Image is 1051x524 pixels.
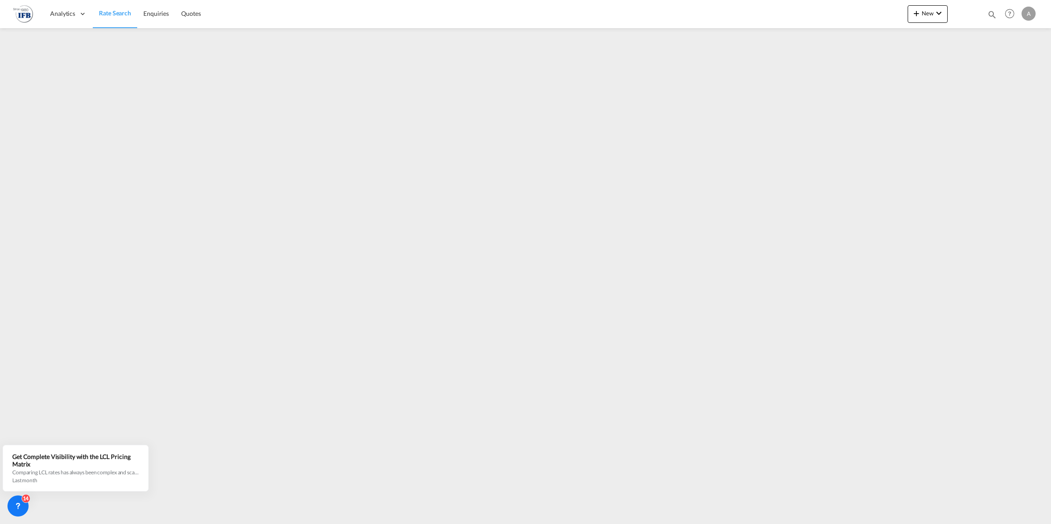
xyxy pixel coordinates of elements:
[934,8,944,18] md-icon: icon-chevron-down
[987,10,997,19] md-icon: icon-magnify
[1002,6,1022,22] div: Help
[1022,7,1036,21] div: A
[143,10,169,17] span: Enquiries
[911,10,944,17] span: New
[1002,6,1017,21] span: Help
[911,8,922,18] md-icon: icon-plus 400-fg
[99,9,131,17] span: Rate Search
[50,9,75,18] span: Analytics
[987,10,997,23] div: icon-magnify
[13,4,33,24] img: de31bbe0256b11eebba44b54815f083d.png
[181,10,201,17] span: Quotes
[908,5,948,23] button: icon-plus 400-fgNewicon-chevron-down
